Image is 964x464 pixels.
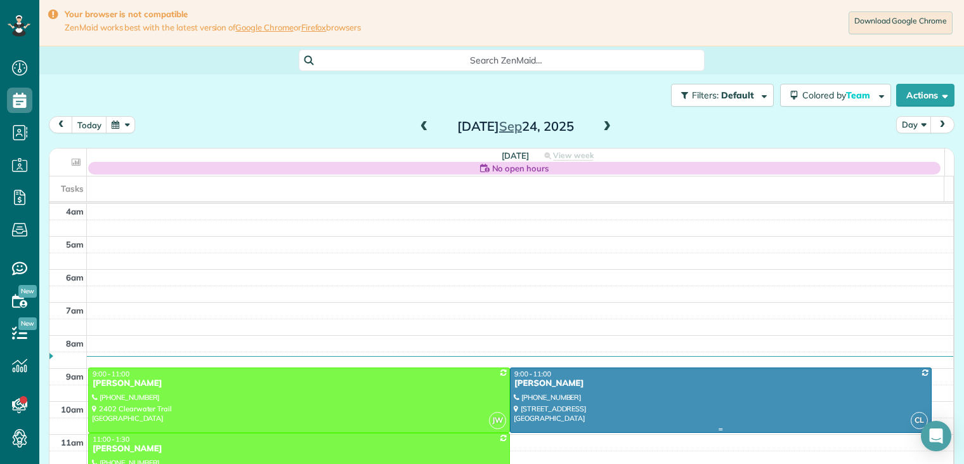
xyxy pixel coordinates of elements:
[92,378,506,389] div: [PERSON_NAME]
[61,404,84,414] span: 10am
[66,272,84,282] span: 6am
[66,338,84,348] span: 8am
[692,89,719,101] span: Filters:
[18,317,37,330] span: New
[93,435,129,444] span: 11:00 - 1:30
[499,118,522,134] span: Sep
[802,89,875,101] span: Colored by
[436,119,595,133] h2: [DATE] 24, 2025
[846,89,872,101] span: Team
[66,239,84,249] span: 5am
[235,22,294,32] a: Google Chrome
[66,371,84,381] span: 9am
[18,285,37,298] span: New
[93,369,129,378] span: 9:00 - 11:00
[72,116,107,133] button: today
[514,378,928,389] div: [PERSON_NAME]
[92,444,506,454] div: [PERSON_NAME]
[489,412,506,429] span: JW
[492,162,549,175] span: No open hours
[61,183,84,194] span: Tasks
[665,84,774,107] a: Filters: Default
[553,150,594,161] span: View week
[514,369,551,378] span: 9:00 - 11:00
[301,22,327,32] a: Firefox
[49,116,73,133] button: prev
[502,150,529,161] span: [DATE]
[930,116,954,133] button: next
[896,84,954,107] button: Actions
[780,84,891,107] button: Colored byTeam
[65,9,361,20] strong: Your browser is not compatible
[896,116,932,133] button: Day
[66,206,84,216] span: 4am
[66,305,84,315] span: 7am
[721,89,755,101] span: Default
[671,84,774,107] button: Filters: Default
[61,437,84,447] span: 11am
[849,11,953,34] a: Download Google Chrome
[65,22,361,33] span: ZenMaid works best with the latest version of or browsers
[911,412,928,429] span: CL
[921,421,951,451] div: Open Intercom Messenger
